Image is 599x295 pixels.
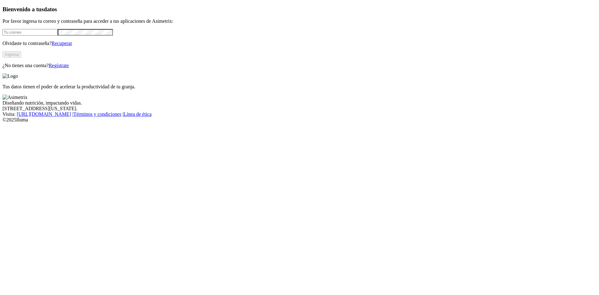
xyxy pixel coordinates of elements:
[2,73,18,79] img: Logo
[124,111,152,117] a: Línea de ética
[2,18,597,24] p: Por favor ingresa tu correo y contraseña para acceder a tus aplicaciones de Asimetrix:
[2,117,597,123] div: © 2025 Iluma
[49,63,69,68] a: Regístrate
[2,29,58,36] input: Tu correo
[2,106,597,111] div: [STREET_ADDRESS][US_STATE].
[17,111,71,117] a: [URL][DOMAIN_NAME]
[44,6,57,12] span: datos
[51,41,72,46] a: Recuperar
[2,84,597,90] p: Tus datos tienen el poder de acelerar la productividad de tu granja.
[2,111,597,117] div: Visita : | |
[2,63,597,68] p: ¿No tienes una cuenta?
[2,95,27,100] img: Asimetrix
[2,100,597,106] div: Diseñando nutrición, impactando vidas.
[2,41,597,46] p: Olvidaste tu contraseña?
[73,111,121,117] a: Términos y condiciones
[2,6,597,13] h3: Bienvenido a tus
[2,51,21,58] button: Ingresa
